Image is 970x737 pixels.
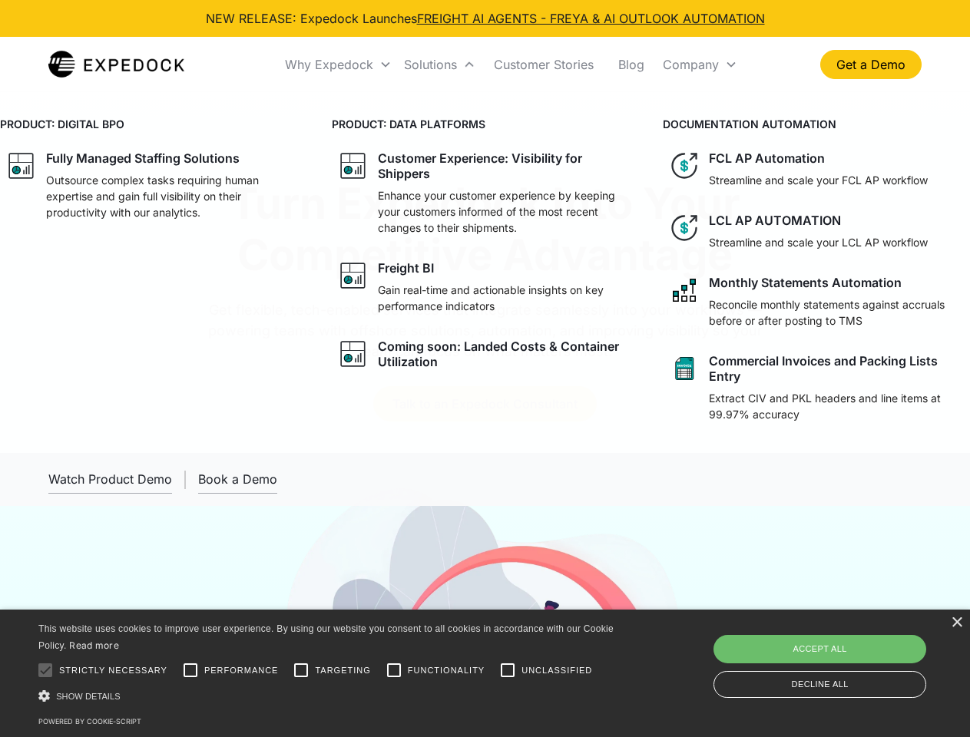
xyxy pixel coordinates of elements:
[709,213,841,228] div: LCL AP AUTOMATION
[378,282,633,314] p: Gain real-time and actionable insights on key performance indicators
[663,347,970,428] a: sheet iconCommercial Invoices and Packing Lists EntryExtract CIV and PKL headers and line items a...
[338,260,369,291] img: graph icon
[669,213,700,243] img: dollar icon
[198,465,277,494] a: Book a Demo
[709,390,964,422] p: Extract CIV and PKL headers and line items at 99.97% accuracy
[378,339,633,369] div: Coming soon: Landed Costs & Container Utilization
[709,275,902,290] div: Monthly Statements Automation
[69,640,119,651] a: Read more
[606,38,657,91] a: Blog
[482,38,606,91] a: Customer Stories
[338,150,369,181] img: graph icon
[408,664,485,677] span: Functionality
[521,664,592,677] span: Unclassified
[332,332,639,375] a: graph iconComing soon: Landed Costs & Container Utilization
[48,471,172,487] div: Watch Product Demo
[38,688,619,704] div: Show details
[663,57,719,72] div: Company
[59,664,167,677] span: Strictly necessary
[709,234,928,250] p: Streamline and scale your LCL AP workflow
[709,150,825,166] div: FCL AP Automation
[417,11,765,26] a: FREIGHT AI AGENTS - FREYA & AI OUTLOOK AUTOMATION
[315,664,370,677] span: Targeting
[48,465,172,494] a: open lightbox
[657,38,743,91] div: Company
[204,664,279,677] span: Performance
[46,150,240,166] div: Fully Managed Staffing Solutions
[378,260,434,276] div: Freight BI
[669,275,700,306] img: network like icon
[663,269,970,335] a: network like iconMonthly Statements AutomationReconcile monthly statements against accruals befor...
[206,9,765,28] div: NEW RELEASE: Expedock Launches
[714,571,970,737] iframe: Chat Widget
[285,57,373,72] div: Why Expedock
[709,296,964,329] p: Reconcile monthly statements against accruals before or after posting to TMS
[38,623,614,652] span: This website uses cookies to improve user experience. By using our website you consent to all coo...
[48,49,184,80] a: home
[398,38,482,91] div: Solutions
[820,50,922,79] a: Get a Demo
[709,353,964,384] div: Commercial Invoices and Packing Lists Entry
[669,353,700,384] img: sheet icon
[332,254,639,320] a: graph iconFreight BIGain real-time and actionable insights on key performance indicators
[6,150,37,181] img: graph icon
[378,150,633,181] div: Customer Experience: Visibility for Shippers
[198,471,277,487] div: Book a Demo
[404,57,457,72] div: Solutions
[48,49,184,80] img: Expedock Logo
[709,172,928,188] p: Streamline and scale your FCL AP workflow
[38,717,141,725] a: Powered by cookie-script
[663,207,970,256] a: dollar iconLCL AP AUTOMATIONStreamline and scale your LCL AP workflow
[46,172,301,220] p: Outsource complex tasks requiring human expertise and gain full visibility on their productivity ...
[56,692,121,701] span: Show details
[378,187,633,236] p: Enhance your customer experience by keeping your customers informed of the most recent changes to...
[663,144,970,194] a: dollar iconFCL AP AutomationStreamline and scale your FCL AP workflow
[669,150,700,181] img: dollar icon
[663,116,970,132] h4: DOCUMENTATION AUTOMATION
[338,339,369,369] img: graph icon
[279,38,398,91] div: Why Expedock
[332,144,639,242] a: graph iconCustomer Experience: Visibility for ShippersEnhance your customer experience by keeping...
[332,116,639,132] h4: PRODUCT: DATA PLATFORMS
